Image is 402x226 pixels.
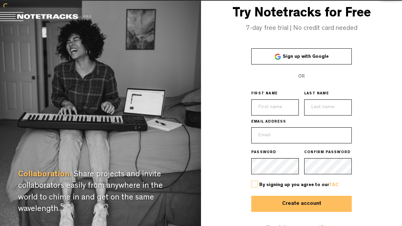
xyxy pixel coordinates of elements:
span: PASSWORD [251,150,276,155]
span: Share projects and invite collaborators easily from anywhere in the world to chime in and get on ... [18,171,163,214]
span: LAST NAME [304,91,329,97]
span: By signing up you agree to our [259,183,339,187]
span: Sign up with Google [283,54,329,59]
input: Last name [304,99,352,116]
span: CONFIRM PASSWORD [304,150,350,155]
h3: Try Notetracks for Free [201,7,402,21]
h4: 7-day free trial | No credit card needed [201,25,402,32]
span: OR [298,74,305,79]
span: FIRST NAME [251,91,278,97]
a: T&C [329,183,339,187]
button: Create account [251,196,352,212]
span: Collaboration. [18,171,72,179]
span: EMAIL ADDRESS [251,120,286,125]
input: Email [251,127,352,143]
input: First name [251,99,299,116]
